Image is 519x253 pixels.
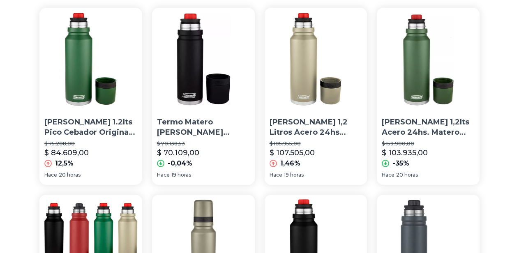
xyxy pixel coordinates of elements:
[377,8,480,185] a: Termo Coleman 1,2lts Acero 24hs. Matero Garantia Por Vida[PERSON_NAME] 1,2lts Acero 24hs. Matero ...
[44,172,57,178] span: Hace
[44,140,137,147] p: $ 75.208,00
[39,8,142,110] img: Termo Coleman 1.2lts Pico Cebador Original Garantía X Vida
[265,8,367,110] img: Termo Coleman 1,2 Litros Acero 24hs Matero Garantia Por Vida
[171,172,191,178] span: 19 horas
[152,8,255,110] img: Termo Matero Coleman Acero Inoxidable 700 Ml
[382,147,428,159] p: $ 103.935,00
[157,140,250,147] p: $ 70.138,53
[39,8,142,185] a: Termo Coleman 1.2lts Pico Cebador Original Garantía X Vida[PERSON_NAME] 1.2lts Pico Cebador Origi...
[284,172,304,178] span: 19 horas
[270,172,282,178] span: Hace
[396,172,418,178] span: 20 horas
[382,140,475,147] p: $ 159.900,00
[152,8,255,185] a: Termo Matero Coleman Acero Inoxidable 700 MlTermo Matero [PERSON_NAME] Inoxidable 700 Ml$ 70.138,...
[382,117,475,138] p: [PERSON_NAME] 1,2lts Acero 24hs. Matero Garantia Por Vida
[270,140,362,147] p: $ 105.955,00
[157,117,250,138] p: Termo Matero [PERSON_NAME] Inoxidable 700 Ml
[265,8,367,185] a: Termo Coleman 1,2 Litros Acero 24hs Matero Garantia Por Vida[PERSON_NAME] 1,2 Litros Acero 24hs M...
[377,8,480,110] img: Termo Coleman 1,2lts Acero 24hs. Matero Garantia Por Vida
[157,147,199,159] p: $ 70.109,00
[44,117,137,138] p: [PERSON_NAME] 1.2lts Pico Cebador Original Garantía X Vida
[157,172,170,178] span: Hace
[382,172,394,178] span: Hace
[392,159,409,168] p: -35%
[44,147,89,159] p: $ 84.609,00
[270,117,362,138] p: [PERSON_NAME] 1,2 Litros Acero 24hs Matero Garantia Por Vida
[270,147,315,159] p: $ 107.505,00
[55,159,74,168] p: 12,5%
[168,159,192,168] p: -0,04%
[280,159,300,168] p: 1,46%
[59,172,81,178] span: 20 horas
